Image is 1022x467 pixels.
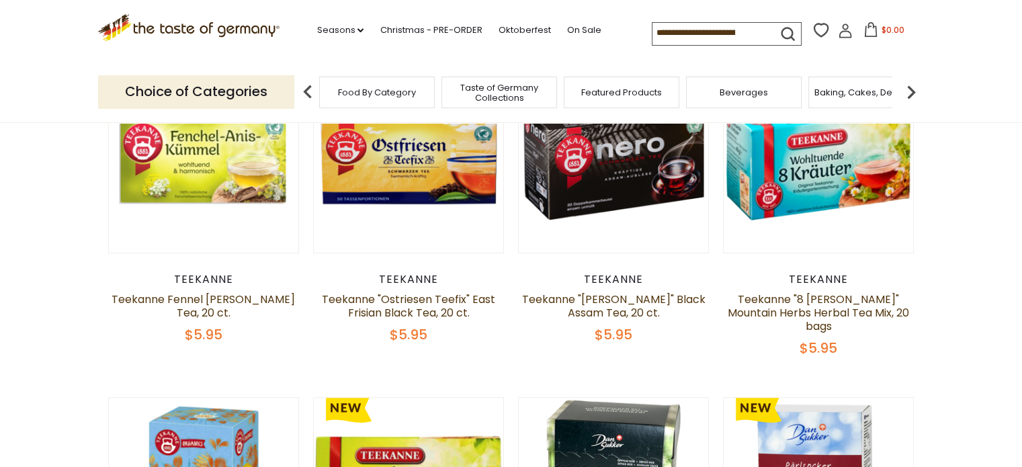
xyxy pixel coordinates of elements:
[800,339,837,357] span: $5.95
[112,292,295,321] a: Teekanne Fennel [PERSON_NAME] Tea, 20 ct.
[313,273,505,286] div: Teekanne
[380,23,482,38] a: Christmas - PRE-ORDER
[814,87,919,97] a: Baking, Cakes, Desserts
[519,62,709,253] img: Teekanne "Nero Schwarzer" Black Assam Tea, 20 ct.
[108,273,300,286] div: Teekanne
[855,22,912,42] button: $0.00
[316,23,364,38] a: Seasons
[390,325,427,344] span: $5.95
[898,79,925,105] img: next arrow
[522,292,706,321] a: Teekanne "[PERSON_NAME]" Black Assam Tea, 20 ct.
[322,292,495,321] a: Teekanne "Ostriesen Teefix" East Frisian Black Tea, 20 ct.
[109,62,299,253] img: Teekanne Fennel Anis Caraway Tea, 20 ct.
[881,24,904,36] span: $0.00
[498,23,550,38] a: Oktoberfest
[338,87,416,97] a: Food By Category
[720,87,768,97] a: Beverages
[185,325,222,344] span: $5.95
[445,83,553,103] a: Taste of Germany Collections
[728,292,909,334] a: Teekanne "8 [PERSON_NAME]" Mountain Herbs Herbal Tea Mix, 20 bags
[98,75,294,108] p: Choice of Categories
[724,62,914,253] img: Teekanne "8 Kräuter" Mountain Herbs Herbal Tea Mix, 20 bags
[314,62,504,253] img: Teekanne "Ostriesen Teefix" East Frisian Black Tea, 20 ct.
[581,87,662,97] a: Featured Products
[294,79,321,105] img: previous arrow
[566,23,601,38] a: On Sale
[723,273,914,286] div: Teekanne
[518,273,710,286] div: Teekanne
[595,325,632,344] span: $5.95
